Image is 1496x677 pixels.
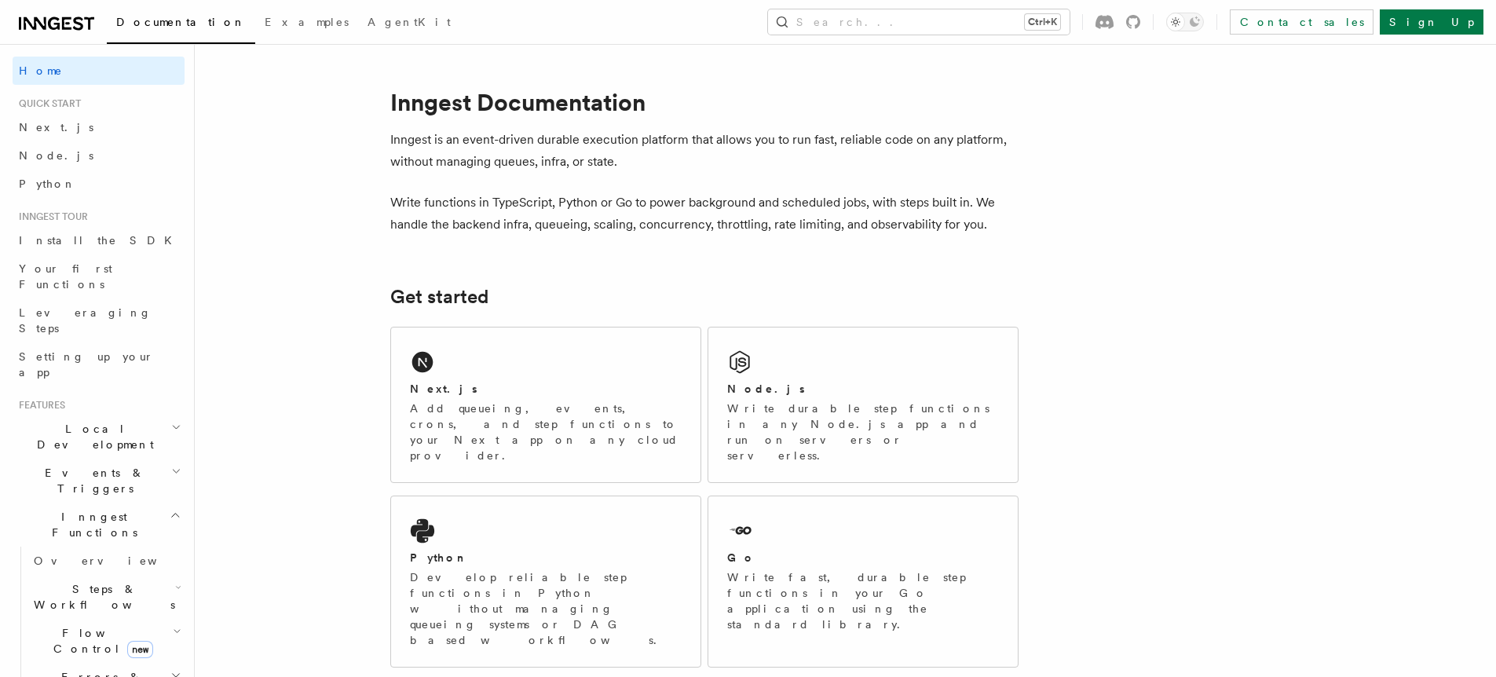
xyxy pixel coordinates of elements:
[13,141,185,170] a: Node.js
[410,550,468,565] h2: Python
[390,286,488,308] a: Get started
[13,421,171,452] span: Local Development
[13,465,171,496] span: Events & Triggers
[390,192,1019,236] p: Write functions in TypeScript, Python or Go to power background and scheduled jobs, with steps bu...
[27,581,175,613] span: Steps & Workflows
[13,97,81,110] span: Quick start
[13,170,185,198] a: Python
[19,350,154,379] span: Setting up your app
[727,401,999,463] p: Write durable step functions in any Node.js app and run on servers or serverless.
[13,226,185,254] a: Install the SDK
[708,327,1019,483] a: Node.jsWrite durable step functions in any Node.js app and run on servers or serverless.
[19,149,93,162] span: Node.js
[27,619,185,663] button: Flow Controlnew
[127,641,153,658] span: new
[727,550,755,565] h2: Go
[410,401,682,463] p: Add queueing, events, crons, and step functions to your Next app on any cloud provider.
[19,177,76,190] span: Python
[1025,14,1060,30] kbd: Ctrl+K
[27,625,173,657] span: Flow Control
[27,547,185,575] a: Overview
[358,5,460,42] a: AgentKit
[13,459,185,503] button: Events & Triggers
[13,399,65,412] span: Features
[368,16,451,28] span: AgentKit
[13,415,185,459] button: Local Development
[13,509,170,540] span: Inngest Functions
[390,496,701,668] a: PythonDevelop reliable step functions in Python without managing queueing systems or DAG based wo...
[255,5,358,42] a: Examples
[13,342,185,386] a: Setting up your app
[19,63,63,79] span: Home
[390,88,1019,116] h1: Inngest Documentation
[13,57,185,85] a: Home
[13,254,185,298] a: Your first Functions
[390,327,701,483] a: Next.jsAdd queueing, events, crons, and step functions to your Next app on any cloud provider.
[13,298,185,342] a: Leveraging Steps
[116,16,246,28] span: Documentation
[13,503,185,547] button: Inngest Functions
[727,569,999,632] p: Write fast, durable step functions in your Go application using the standard library.
[13,113,185,141] a: Next.js
[265,16,349,28] span: Examples
[1166,13,1204,31] button: Toggle dark mode
[727,381,805,397] h2: Node.js
[768,9,1070,35] button: Search...Ctrl+K
[19,306,152,335] span: Leveraging Steps
[19,262,112,291] span: Your first Functions
[410,381,477,397] h2: Next.js
[27,575,185,619] button: Steps & Workflows
[34,554,196,567] span: Overview
[19,121,93,134] span: Next.js
[19,234,181,247] span: Install the SDK
[708,496,1019,668] a: GoWrite fast, durable step functions in your Go application using the standard library.
[13,210,88,223] span: Inngest tour
[390,129,1019,173] p: Inngest is an event-driven durable execution platform that allows you to run fast, reliable code ...
[1380,9,1483,35] a: Sign Up
[410,569,682,648] p: Develop reliable step functions in Python without managing queueing systems or DAG based workflows.
[107,5,255,44] a: Documentation
[1230,9,1373,35] a: Contact sales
